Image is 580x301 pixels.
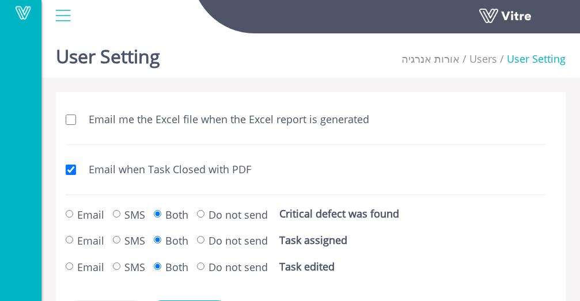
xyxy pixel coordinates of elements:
[66,234,104,249] label: Email
[113,260,145,275] label: SMS
[401,52,460,66] span: 321
[197,210,204,218] input: Do not send
[66,236,73,243] input: Email
[113,236,120,243] input: SMS
[113,208,145,223] label: SMS
[154,260,188,275] label: Both
[113,234,145,249] label: SMS
[154,210,161,218] input: Both
[197,234,268,249] label: Do not send
[66,165,76,175] input: Email when Task Closed with PDF
[154,236,161,243] input: Both
[197,262,204,270] input: Do not send
[66,210,73,218] input: Email
[56,29,160,78] h1: User Setting
[113,210,120,218] input: SMS
[77,112,369,127] label: Email me the Excel file when the Excel report is generated
[66,260,104,275] label: Email
[154,208,188,223] label: Both
[154,234,188,249] label: Both
[113,262,120,270] input: SMS
[271,233,347,248] label: Task assigned
[66,262,73,270] input: Email
[197,236,204,243] input: Do not send
[66,115,76,125] input: Email me the Excel file when the Excel report is generated
[271,207,399,222] label: Critical defect was found
[77,162,251,177] label: Email when Task Closed with PDF
[197,208,268,223] label: Do not send
[197,260,268,275] label: Do not send
[497,52,566,67] li: User Setting
[469,52,497,66] a: Users
[66,208,104,223] label: Email
[271,260,335,275] label: Task edited
[154,262,161,270] input: Both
